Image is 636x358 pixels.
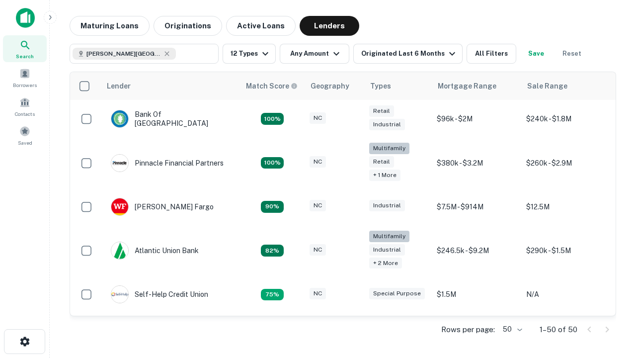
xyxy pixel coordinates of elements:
[3,122,47,149] a: Saved
[527,80,567,92] div: Sale Range
[521,275,611,313] td: N/A
[311,80,349,92] div: Geography
[111,110,230,128] div: Bank Of [GEOGRAPHIC_DATA]
[70,16,150,36] button: Maturing Loans
[111,154,224,172] div: Pinnacle Financial Partners
[369,231,409,242] div: Multifamily
[111,242,199,260] div: Atlantic Union Bank
[111,198,128,215] img: picture
[261,245,284,257] div: Matching Properties: 11, hasApolloMatch: undefined
[154,16,222,36] button: Originations
[499,322,524,337] div: 50
[261,289,284,301] div: Matching Properties: 10, hasApolloMatch: undefined
[540,324,577,336] p: 1–50 of 50
[111,110,128,127] img: picture
[441,324,495,336] p: Rows per page:
[223,44,276,64] button: 12 Types
[261,201,284,213] div: Matching Properties: 12, hasApolloMatch: undefined
[432,100,521,138] td: $96k - $2M
[310,112,326,124] div: NC
[369,143,409,154] div: Multifamily
[432,72,521,100] th: Mortgage Range
[369,288,425,299] div: Special Purpose
[521,226,611,276] td: $290k - $1.5M
[3,35,47,62] a: Search
[3,93,47,120] a: Contacts
[432,275,521,313] td: $1.5M
[521,138,611,188] td: $260k - $2.9M
[240,72,305,100] th: Capitalize uses an advanced AI algorithm to match your search with the best lender. The match sco...
[226,16,296,36] button: Active Loans
[467,44,516,64] button: All Filters
[369,244,405,256] div: Industrial
[300,16,359,36] button: Lenders
[364,72,432,100] th: Types
[16,52,34,60] span: Search
[369,119,405,130] div: Industrial
[305,72,364,100] th: Geography
[111,285,208,303] div: Self-help Credit Union
[280,44,349,64] button: Any Amount
[361,48,458,60] div: Originated Last 6 Months
[310,244,326,256] div: NC
[111,155,128,172] img: picture
[310,288,326,299] div: NC
[370,80,391,92] div: Types
[86,49,161,58] span: [PERSON_NAME][GEOGRAPHIC_DATA], [GEOGRAPHIC_DATA]
[521,100,611,138] td: $240k - $1.8M
[369,200,405,211] div: Industrial
[3,64,47,91] a: Borrowers
[107,80,131,92] div: Lender
[432,188,521,226] td: $7.5M - $914M
[556,44,588,64] button: Reset
[101,72,240,100] th: Lender
[18,139,32,147] span: Saved
[246,81,296,91] h6: Match Score
[15,110,35,118] span: Contacts
[369,170,400,181] div: + 1 more
[369,105,394,117] div: Retail
[353,44,463,64] button: Originated Last 6 Months
[521,188,611,226] td: $12.5M
[438,80,496,92] div: Mortgage Range
[261,113,284,125] div: Matching Properties: 14, hasApolloMatch: undefined
[111,198,214,216] div: [PERSON_NAME] Fargo
[246,81,298,91] div: Capitalize uses an advanced AI algorithm to match your search with the best lender. The match sco...
[111,242,128,259] img: picture
[520,44,552,64] button: Save your search to get updates of matches that match your search criteria.
[586,247,636,294] iframe: Chat Widget
[310,156,326,168] div: NC
[13,81,37,89] span: Borrowers
[369,156,394,168] div: Retail
[432,138,521,188] td: $380k - $3.2M
[369,258,402,269] div: + 2 more
[432,226,521,276] td: $246.5k - $9.2M
[16,8,35,28] img: capitalize-icon.png
[261,157,284,169] div: Matching Properties: 24, hasApolloMatch: undefined
[521,72,611,100] th: Sale Range
[310,200,326,211] div: NC
[111,286,128,303] img: picture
